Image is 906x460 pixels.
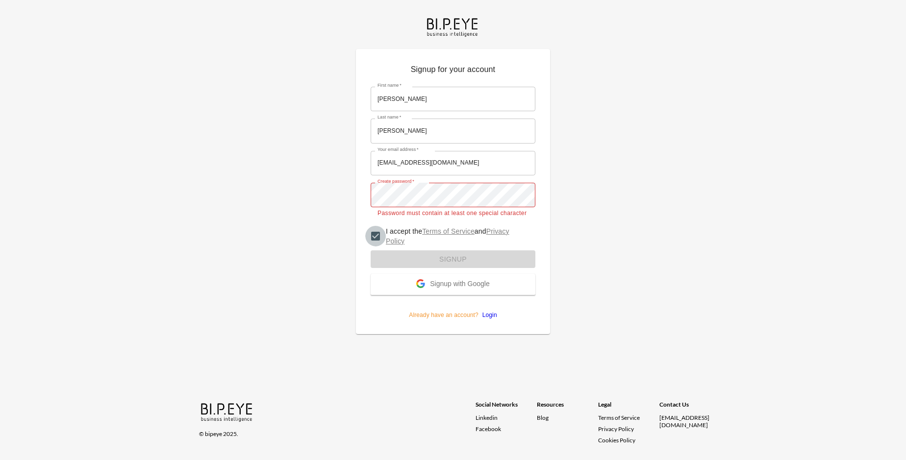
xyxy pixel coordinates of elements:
[598,414,655,421] a: Terms of Service
[537,414,549,421] a: Blog
[598,401,659,414] div: Legal
[476,414,537,421] a: Linkedin
[422,227,475,235] a: Terms of Service
[371,295,535,319] p: Already have an account?
[371,274,535,295] button: Signup with Google
[377,82,402,89] label: First name
[377,146,419,153] label: Your email address
[425,16,481,38] img: bipeye-logo
[598,425,634,433] a: Privacy Policy
[386,226,528,246] p: I accept the and
[430,280,489,290] span: Signup with Google
[476,401,537,414] div: Social Networks
[659,414,721,429] div: [EMAIL_ADDRESS][DOMAIN_NAME]
[377,114,401,121] label: Last name
[537,401,598,414] div: Resources
[371,64,535,79] p: Signup for your account
[377,209,528,218] p: Password must contain at least one special character
[476,425,501,433] span: Facebook
[199,401,255,423] img: bipeye-logo
[476,414,498,421] span: Linkedin
[199,424,462,437] div: © bipeye 2025.
[476,425,537,433] a: Facebook
[478,312,497,318] a: Login
[598,436,635,444] a: Cookies Policy
[377,178,414,185] label: Create password
[386,227,509,245] a: Privacy Policy
[659,401,721,414] div: Contact Us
